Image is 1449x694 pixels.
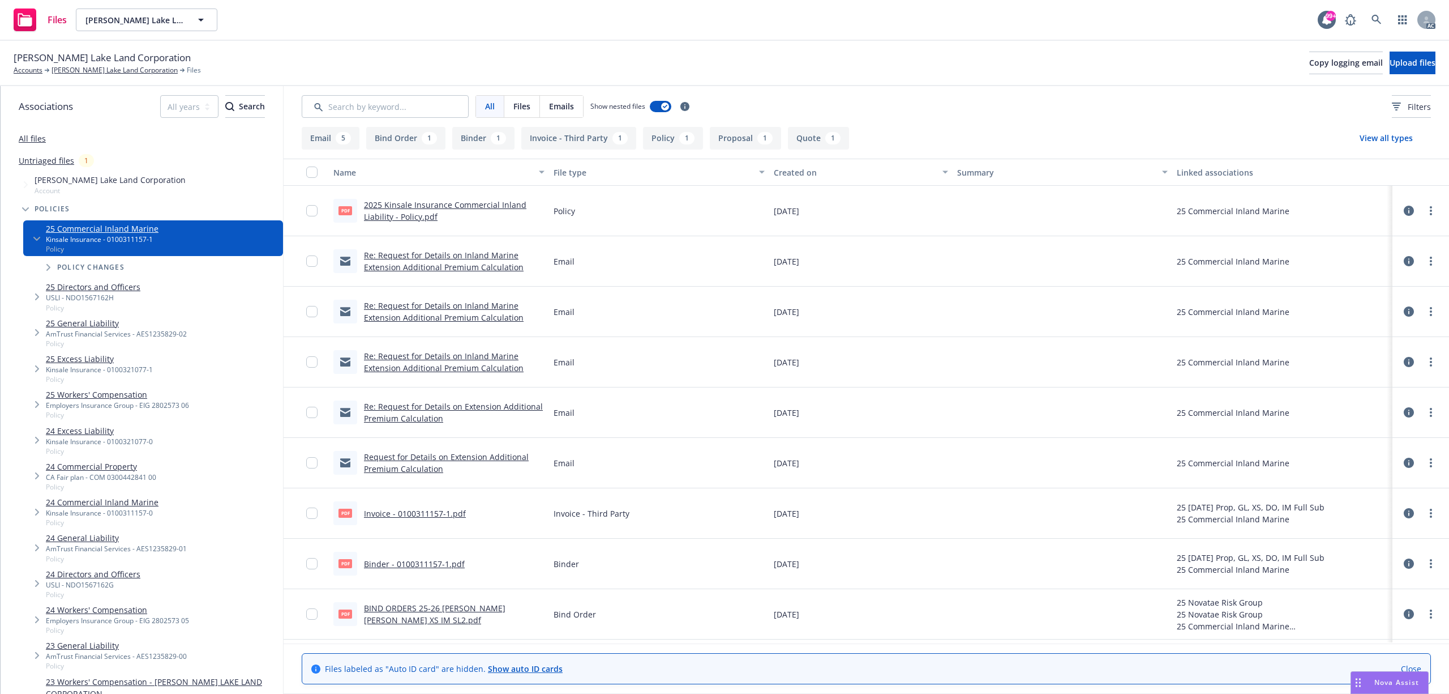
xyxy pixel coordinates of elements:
a: BIND ORDERS 25-26 [PERSON_NAME] [PERSON_NAME] XS IM SL2.pdf [364,603,505,625]
input: Toggle Row Selected [306,256,318,267]
span: pdf [338,509,352,517]
span: Policy [46,661,187,671]
span: Filters [1408,101,1431,113]
div: 1 [79,154,94,167]
span: Policy [46,518,158,527]
a: [PERSON_NAME] Lake Land Corporation [52,65,178,75]
div: USLI - NDO1567162H [46,293,140,303]
div: 25 Commercial Inland Marine [1177,256,1289,267]
div: 25 Commercial Inland Marine [1177,513,1324,525]
span: [PERSON_NAME] Lake Land Corporation [85,14,183,26]
span: pdf [338,559,352,568]
span: Policy changes [57,264,125,271]
div: 1 [422,132,437,144]
a: 25 Directors and Officers [46,281,140,293]
a: 24 Commercial Property [46,461,156,472]
div: Created on [774,167,936,178]
span: Policy [46,339,187,348]
div: Employers Insurance Group - EIG 2802573 06 [46,401,189,410]
a: Report a Bug [1339,8,1362,31]
span: Copy logging email [1309,57,1383,68]
button: Email [302,127,359,150]
div: Search [225,96,265,117]
span: Files [187,65,201,75]
div: Summary [957,167,1156,178]
a: Close [1401,663,1421,675]
span: Policy [46,410,189,420]
a: more [1424,204,1438,218]
a: Re: Request for Details on Inland Marine Extension Additional Premium Calculation [364,300,524,323]
a: Invoice - 0100311157-1.pdf [364,508,466,519]
div: USLI - NDO1567162G [46,580,140,590]
input: Toggle Row Selected [306,407,318,418]
span: Account [35,186,186,195]
div: 25 Commercial Inland Marine [1177,407,1289,419]
a: more [1424,305,1438,318]
a: Untriaged files [19,155,74,167]
div: 25 Commercial Inland Marine [1177,306,1289,318]
a: Switch app [1391,8,1414,31]
div: 1 [491,132,506,144]
button: Filters [1392,95,1431,118]
a: Binder - 0100311157-1.pdf [364,559,465,569]
input: Toggle Row Selected [306,558,318,569]
a: more [1424,456,1438,470]
button: Linked associations [1172,159,1392,186]
span: Emails [549,100,574,112]
span: [DATE] [774,306,799,318]
a: more [1424,355,1438,369]
div: 1 [612,132,628,144]
input: Toggle Row Selected [306,508,318,519]
span: Policy [46,244,158,254]
span: Email [554,407,575,419]
div: 25 [DATE] Prop, GL, XS, DO, IM Full Sub [1177,552,1324,564]
button: Nova Assist [1351,671,1429,694]
div: 1 [825,132,841,144]
span: Policy [46,374,153,384]
button: Quote [788,127,849,150]
a: 24 General Liability [46,532,187,544]
button: File type [549,159,769,186]
a: 25 Commercial Inland Marine [46,223,158,235]
button: Summary [953,159,1173,186]
button: Copy logging email [1309,52,1383,74]
div: 25 Commercial Inland Marine [1177,457,1289,469]
button: Binder [452,127,515,150]
a: Show auto ID cards [488,663,563,674]
div: CA Fair plan - COM 0300442841 00 [46,472,156,482]
div: 25 Novatae Risk Group [1177,608,1388,620]
a: Re: Request for Details on Extension Additional Premium Calculation [364,401,543,424]
input: Toggle Row Selected [306,356,318,368]
span: Email [554,306,575,318]
button: Policy [643,127,703,150]
span: Files [513,100,530,112]
div: Drag to move [1351,672,1365,693]
a: 25 Excess Liability [46,353,153,365]
span: [DATE] [774,508,799,520]
a: more [1424,254,1438,268]
span: Policy [46,482,156,492]
div: 99+ [1326,11,1336,21]
span: Associations [19,99,73,114]
span: Policy [46,446,153,456]
div: AmTrust Financial Services - AES1235829-00 [46,652,187,661]
a: 25 General Liability [46,317,187,329]
span: [DATE] [774,608,799,620]
input: Toggle Row Selected [306,306,318,317]
span: Policy [46,590,140,599]
span: Email [554,457,575,469]
a: All files [19,133,46,144]
span: Filters [1392,101,1431,113]
input: Toggle Row Selected [306,608,318,620]
input: Toggle Row Selected [306,457,318,469]
div: AmTrust Financial Services - AES1235829-01 [46,544,187,554]
a: 2025 Kinsale Insurance Commercial Inland Liability - Policy.pdf [364,199,526,222]
a: more [1424,557,1438,570]
a: 24 Commercial Inland Marine [46,496,158,508]
div: AmTrust Financial Services - AES1235829-02 [46,329,187,339]
button: Upload files [1390,52,1435,74]
div: 5 [336,132,351,144]
a: 24 Directors and Officers [46,568,140,580]
span: Email [554,356,575,368]
span: Invoice - Third Party [554,508,629,520]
